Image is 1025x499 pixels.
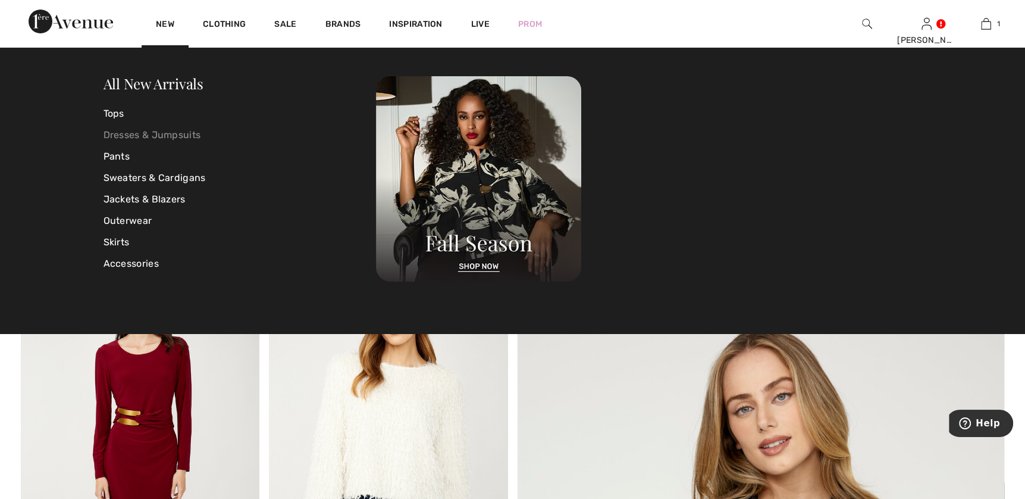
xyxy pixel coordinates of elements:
a: Sign In [921,18,932,29]
a: Outerwear [104,210,377,232]
a: Accessories [104,253,377,275]
a: Live [471,18,490,30]
a: Sale [274,19,296,32]
a: Skirts [104,232,377,253]
img: My Bag [981,17,991,31]
div: [PERSON_NAME] [897,34,955,46]
a: Sweaters & Cardigans [104,167,377,189]
span: 1 [997,18,1000,29]
a: Prom [518,18,542,30]
iframe: Opens a widget where you can find more information [949,410,1013,439]
a: Jackets & Blazers [104,189,377,210]
img: search the website [862,17,872,31]
img: 1ère Avenue [29,10,113,33]
a: Clothing [203,19,246,32]
a: Brands [325,19,361,32]
a: All New Arrivals [104,74,203,93]
a: Pants [104,146,377,167]
a: 1 [957,17,1015,31]
img: 250825120107_a8d8ca038cac6.jpg [376,76,581,282]
a: Tops [104,103,377,124]
a: Dresses & Jumpsuits [104,124,377,146]
a: New [156,19,174,32]
span: Inspiration [389,19,442,32]
img: My Info [921,17,932,31]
